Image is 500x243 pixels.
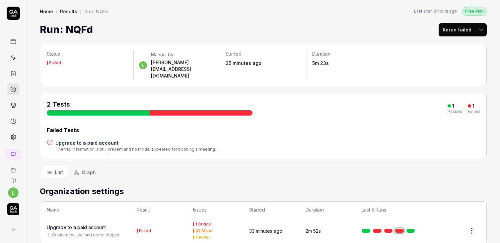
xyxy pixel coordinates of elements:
[186,202,243,218] th: Issues
[439,23,475,36] button: Rerun failed
[3,173,24,183] a: Documentation
[40,8,53,15] a: Home
[139,61,147,69] span: l
[47,126,480,134] div: Failed Tests
[82,169,96,176] span: Graph
[355,202,430,218] th: Last 5 Runs
[306,228,321,234] time: 2m 52s
[40,185,487,197] h2: Organization settings
[226,60,261,66] time: 35 minutes ago
[68,166,101,178] button: Graph
[195,222,212,226] div: 1 Critical
[8,187,19,198] button: l
[55,146,216,152] div: The trial information is still present and no modal appeared for booking a meeting.
[60,8,77,15] a: Results
[195,229,213,233] div: 42 Major
[52,232,119,238] a: Create new user and demo project
[5,149,21,160] a: New conversation
[226,51,301,57] p: Started
[414,8,457,14] span: Last scan:
[468,110,480,114] div: Failed
[84,8,108,15] div: Run: NQFd
[49,61,61,65] div: Failed
[452,103,454,109] div: 1
[40,22,93,37] h1: Run: NQFd
[414,8,457,14] button: Last scan:3 hours ago
[55,139,216,146] a: Upgrade to a paid account
[47,51,128,57] p: Status
[40,202,130,218] th: Name
[137,227,151,234] button: Failed
[56,8,57,15] div: /
[7,203,19,215] img: QA Tech Logo
[47,224,123,231] a: Upgrade to a paid account
[3,162,24,173] a: Book a call with us
[80,8,82,15] div: /
[151,51,215,58] div: Manual by
[462,7,487,16] button: Free Plan
[312,51,388,57] p: Duration
[47,224,106,231] div: Upgrade to a paid account
[299,202,355,218] th: Duration
[312,60,329,66] time: 5m 23s
[3,198,24,217] button: QA Tech Logo
[151,59,215,79] div: [PERSON_NAME][EMAIL_ADDRESS][DOMAIN_NAME]
[249,228,282,234] time: 33 minutes ago
[195,235,210,239] div: 4 Minor
[47,100,70,108] span: 2 Tests
[472,103,474,109] div: 1
[130,202,186,218] th: Result
[41,166,68,178] button: List
[448,110,463,114] div: Passed
[434,9,457,14] time: 3 hours ago
[139,229,151,233] div: Failed
[55,169,63,176] span: List
[243,202,299,218] th: Started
